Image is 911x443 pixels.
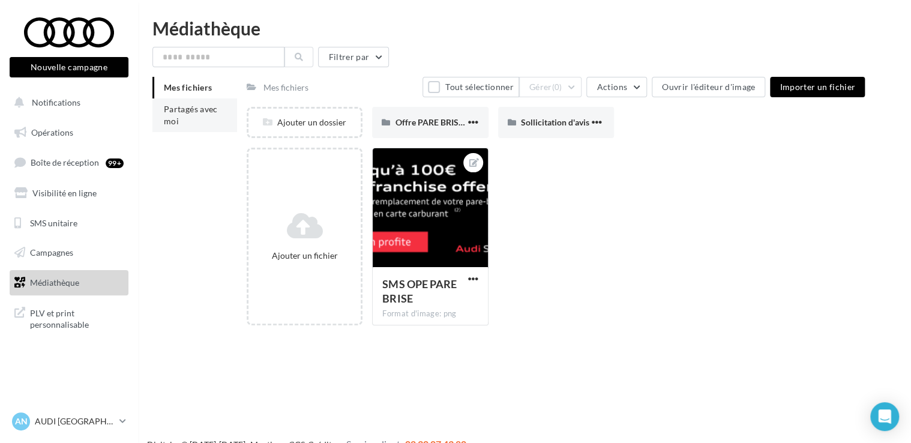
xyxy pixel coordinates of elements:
[15,415,28,427] span: AN
[10,57,128,77] button: Nouvelle campagne
[597,82,627,92] span: Actions
[263,82,308,94] div: Mes fichiers
[10,410,128,433] a: AN AUDI [GEOGRAPHIC_DATA]
[318,47,389,67] button: Filtrer par
[164,82,212,92] span: Mes fichiers
[7,90,126,115] button: Notifications
[35,415,115,427] p: AUDI [GEOGRAPHIC_DATA]
[30,305,124,331] span: PLV et print personnalisable
[780,82,855,92] span: Importer un fichier
[395,117,479,127] span: Offre PARE BRISE 025
[870,402,899,431] div: Open Intercom Messenger
[7,181,131,206] a: Visibilité en ligne
[521,117,589,127] span: Sollicitation d'avis
[422,77,519,97] button: Tout sélectionner
[382,277,456,305] span: SMS OPE PARE BRISE
[164,104,218,126] span: Partagés avec moi
[7,300,131,336] a: PLV et print personnalisable
[253,250,356,262] div: Ajouter un fichier
[519,77,582,97] button: Gérer(0)
[30,217,77,228] span: SMS unitaire
[7,270,131,295] a: Médiathèque
[7,211,131,236] a: SMS unitaire
[32,97,80,107] span: Notifications
[7,149,131,175] a: Boîte de réception99+
[586,77,646,97] button: Actions
[7,240,131,265] a: Campagnes
[32,188,97,198] span: Visibilité en ligne
[652,77,765,97] button: Ouvrir l'éditeur d'image
[770,77,865,97] button: Importer un fichier
[552,82,562,92] span: (0)
[30,277,79,288] span: Médiathèque
[7,120,131,145] a: Opérations
[248,116,361,128] div: Ajouter un dossier
[31,127,73,137] span: Opérations
[152,19,897,37] div: Médiathèque
[30,247,73,258] span: Campagnes
[382,309,478,319] div: Format d'image: png
[31,157,99,167] span: Boîte de réception
[106,158,124,168] div: 99+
